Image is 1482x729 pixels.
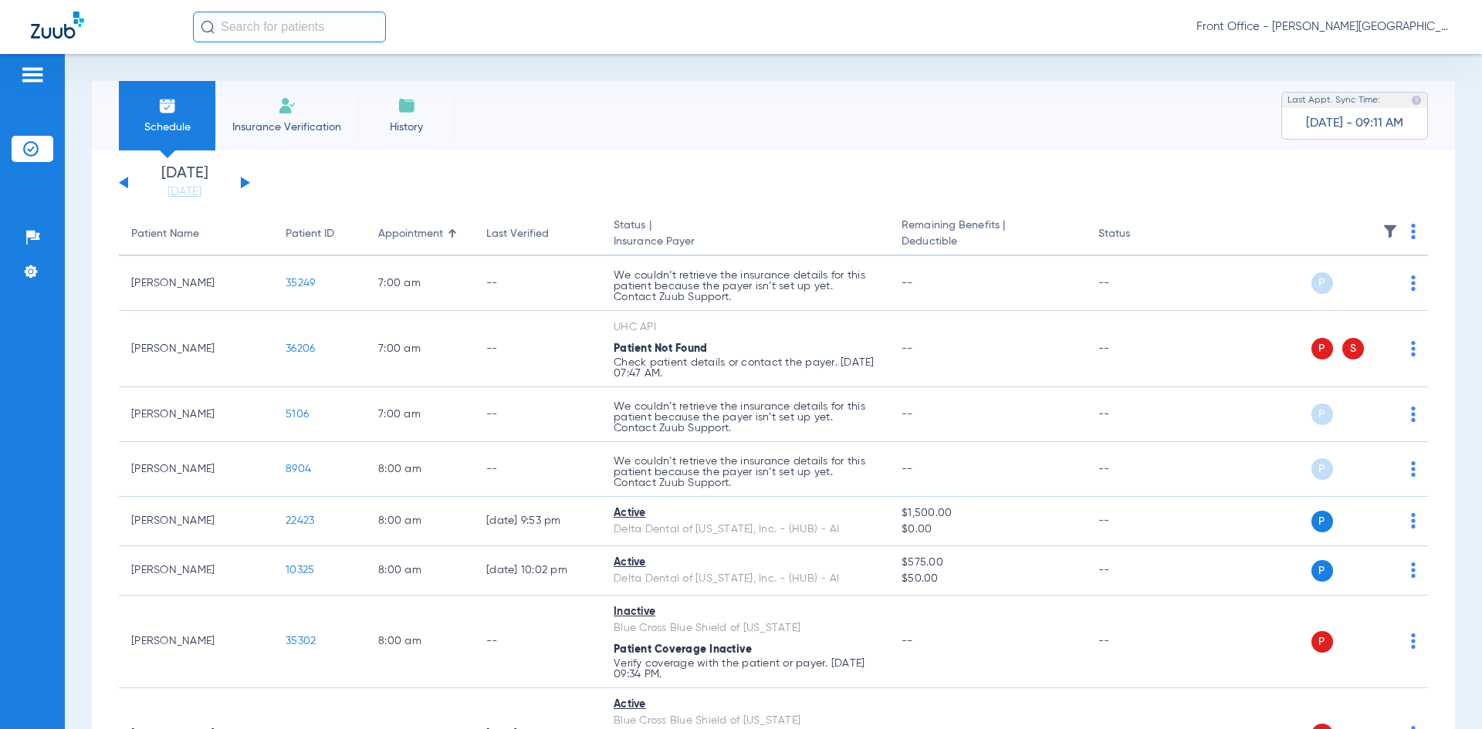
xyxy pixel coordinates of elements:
[1411,461,1416,477] img: group-dot-blue.svg
[614,658,877,680] p: Verify coverage with the patient or payer. [DATE] 09:34 PM.
[474,442,601,497] td: --
[474,387,601,442] td: --
[614,644,752,655] span: Patient Coverage Inactive
[614,456,877,488] p: We couldn’t retrieve the insurance details for this patient because the payer isn’t set up yet. C...
[902,464,913,474] span: --
[201,20,215,34] img: Search Icon
[1086,546,1190,596] td: --
[1382,224,1398,239] img: filter.svg
[398,96,416,115] img: History
[1411,224,1416,239] img: group-dot-blue.svg
[138,184,231,200] a: [DATE]
[378,226,443,242] div: Appointment
[1086,256,1190,311] td: --
[1086,387,1190,442] td: --
[378,226,462,242] div: Appointment
[1411,562,1416,578] img: group-dot-blue.svg
[119,596,273,688] td: [PERSON_NAME]
[119,311,273,387] td: [PERSON_NAME]
[286,464,311,474] span: 8904
[902,409,913,420] span: --
[614,319,877,336] div: UHC API
[614,697,877,713] div: Active
[474,596,601,688] td: --
[902,555,1073,571] span: $575.00
[614,571,877,587] div: Delta Dental of [US_STATE], Inc. - (HUB) - AI
[119,546,273,596] td: [PERSON_NAME]
[1086,442,1190,497] td: --
[1196,19,1451,35] span: Front Office - [PERSON_NAME][GEOGRAPHIC_DATA] Dental Care
[286,226,354,242] div: Patient ID
[1311,272,1333,294] span: P
[278,96,296,115] img: Manual Insurance Verification
[20,66,45,84] img: hamburger-icon
[366,442,474,497] td: 8:00 AM
[366,311,474,387] td: 7:00 AM
[1311,338,1333,359] span: P
[614,713,877,729] div: Blue Cross Blue Shield of [US_STATE]
[1405,655,1482,729] iframe: Chat Widget
[614,555,877,571] div: Active
[119,442,273,497] td: [PERSON_NAME]
[474,311,601,387] td: --
[614,521,877,538] div: Delta Dental of [US_STATE], Inc. - (HUB) - AI
[286,565,314,575] span: 10325
[614,604,877,620] div: Inactive
[286,226,334,242] div: Patient ID
[614,357,877,379] p: Check patient details or contact the payer. [DATE] 07:47 AM.
[614,401,877,434] p: We couldn’t retrieve the insurance details for this patient because the payer isn’t set up yet. C...
[902,278,913,289] span: --
[902,234,1073,250] span: Deductible
[1311,560,1333,582] span: P
[614,270,877,302] p: We couldn’t retrieve the insurance details for this patient because the payer isn’t set up yet. C...
[1086,213,1190,256] th: Status
[1311,403,1333,425] span: P
[614,620,877,636] div: Blue Cross Blue Shield of [US_STATE]
[1311,631,1333,653] span: P
[131,226,261,242] div: Patient Name
[474,546,601,596] td: [DATE] 10:02 PM
[1306,116,1403,131] span: [DATE] - 09:11 AM
[1411,633,1416,649] img: group-dot-blue.svg
[902,636,913,646] span: --
[1411,275,1416,291] img: group-dot-blue.svg
[1411,513,1416,528] img: group-dot-blue.svg
[486,226,549,242] div: Last Verified
[486,226,589,242] div: Last Verified
[366,387,474,442] td: 7:00 AM
[1311,511,1333,532] span: P
[366,497,474,546] td: 8:00 AM
[193,12,386,42] input: Search for patients
[614,343,707,354] span: Patient Not Found
[286,343,315,354] span: 36206
[614,505,877,521] div: Active
[286,636,316,646] span: 35302
[366,256,474,311] td: 7:00 AM
[286,278,315,289] span: 35249
[902,521,1073,538] span: $0.00
[1311,458,1333,480] span: P
[1342,338,1364,359] span: S
[902,571,1073,587] span: $50.00
[286,515,314,526] span: 22423
[227,120,347,135] span: Insurance Verification
[1411,95,1422,106] img: last sync help info
[370,120,443,135] span: History
[1086,596,1190,688] td: --
[158,96,177,115] img: Schedule
[1086,497,1190,546] td: --
[889,213,1085,256] th: Remaining Benefits |
[474,256,601,311] td: --
[138,166,231,200] li: [DATE]
[474,497,601,546] td: [DATE] 9:53 PM
[1086,311,1190,387] td: --
[119,256,273,311] td: [PERSON_NAME]
[130,120,204,135] span: Schedule
[366,546,474,596] td: 8:00 AM
[119,387,273,442] td: [PERSON_NAME]
[31,12,84,39] img: Zuub Logo
[601,213,889,256] th: Status |
[1411,341,1416,356] img: group-dot-blue.svg
[1287,93,1380,108] span: Last Appt. Sync Time:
